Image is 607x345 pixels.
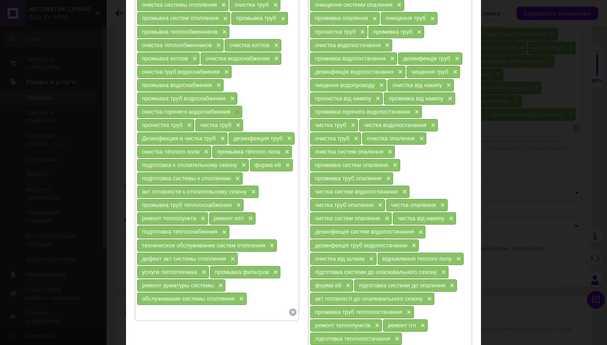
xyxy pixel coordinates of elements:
[142,28,218,35] span: промывка теплообменников
[351,135,359,143] span: ×
[199,269,206,276] span: ×
[315,228,414,235] span: дезинфекція систем водопостачання
[315,122,346,128] span: чистка труб
[358,28,365,36] span: ×
[412,108,419,116] span: ×
[391,202,436,208] span: чистка опалення
[217,148,280,155] span: промывка тёплого пола
[383,42,390,49] span: ×
[386,15,426,21] span: очищення труб
[272,55,279,63] span: ×
[453,55,460,63] span: ×
[142,295,235,302] span: обслуживание системы отопления
[215,269,269,275] span: промывка фильтров
[390,162,398,169] span: ×
[142,122,183,128] span: прочистка труб
[373,322,380,329] span: ×
[392,82,442,88] span: очистка від накипу
[315,148,383,155] span: очистка систем опалення
[218,135,225,143] span: ×
[142,82,212,88] span: промывка водоснабжения
[315,322,371,329] span: ремонт теплопунктів
[142,95,225,102] span: промывка труб водоснабжения
[315,282,341,289] span: форма е8
[393,335,400,343] span: ×
[142,108,231,115] span: очистка горячего водоснабжения
[142,42,212,48] span: очистка теплообменников
[214,215,244,222] span: ремонт итп
[233,175,240,182] span: ×
[315,1,393,8] span: очищення системи опалення
[384,175,391,182] span: ×
[219,1,226,9] span: ×
[315,215,380,222] span: чистка систем опалення
[404,309,411,316] span: ×
[222,68,229,76] span: ×
[396,68,403,76] span: ×
[228,95,235,103] span: ×
[271,1,278,9] span: ×
[445,95,453,103] span: ×
[315,269,437,275] span: підготовка системи до опалювального сезону
[386,148,393,156] span: ×
[395,1,402,9] span: ×
[448,282,455,289] span: ×
[376,202,383,209] span: ×
[142,15,219,21] span: промывка систем отопления
[214,42,221,49] span: ×
[389,95,443,102] span: промивка від накипу
[315,82,375,88] span: чищення водопроводу
[214,82,221,89] span: ×
[439,269,446,276] span: ×
[228,255,235,263] span: ×
[315,309,402,315] span: промивка труб теплопостачання
[142,242,265,249] span: техническое обслуживание систем отопления
[285,135,292,143] span: ×
[234,1,268,8] span: очистка труб
[142,148,200,155] span: очистка тёплого пола
[425,295,432,303] span: ×
[367,135,415,142] span: очистка опалення
[400,188,407,196] span: ×
[315,175,382,182] span: промивка труб опалення
[142,55,188,62] span: промывка котлов
[418,322,426,329] span: ×
[315,335,390,342] span: підготовка теплопостачання
[220,229,227,236] span: ×
[220,28,227,36] span: ×
[283,148,290,156] span: ×
[249,188,256,196] span: ×
[417,135,424,143] span: ×
[142,68,220,75] span: очистка труб водоснабжения
[343,282,351,289] span: ×
[272,42,279,49] span: ×
[233,108,240,116] span: ×
[229,42,270,48] span: очистка котлов
[255,162,281,168] span: форма е8
[415,28,422,36] span: ×
[234,202,241,209] span: ×
[429,122,436,129] span: ×
[438,202,445,209] span: ×
[403,55,450,62] span: дезинфекція труб
[370,15,377,23] span: ×
[142,188,247,195] span: акт готовности к отопительному сезону
[142,162,237,168] span: подготовка к отопительному сезону
[190,55,197,63] span: ×
[315,95,371,102] span: прочистка від накипу
[271,269,278,276] span: ×
[216,282,223,289] span: ×
[200,122,231,128] span: чистка труб
[364,122,426,128] span: чистка водопостачання
[367,255,374,263] span: ×
[142,1,217,8] span: очистка системы отопления
[388,322,416,329] span: ремонт ітп
[142,215,196,222] span: ремонт теплопункта
[233,135,283,142] span: дезинфекция труб
[315,108,410,115] span: промивка горячого водопостачання
[454,255,461,263] span: ×
[315,295,423,302] span: акт готовності до опалювального сезону
[142,255,226,262] span: дефект акт системы отопления
[450,68,457,76] span: ×
[315,242,407,249] span: дезинфекція труб водопостачання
